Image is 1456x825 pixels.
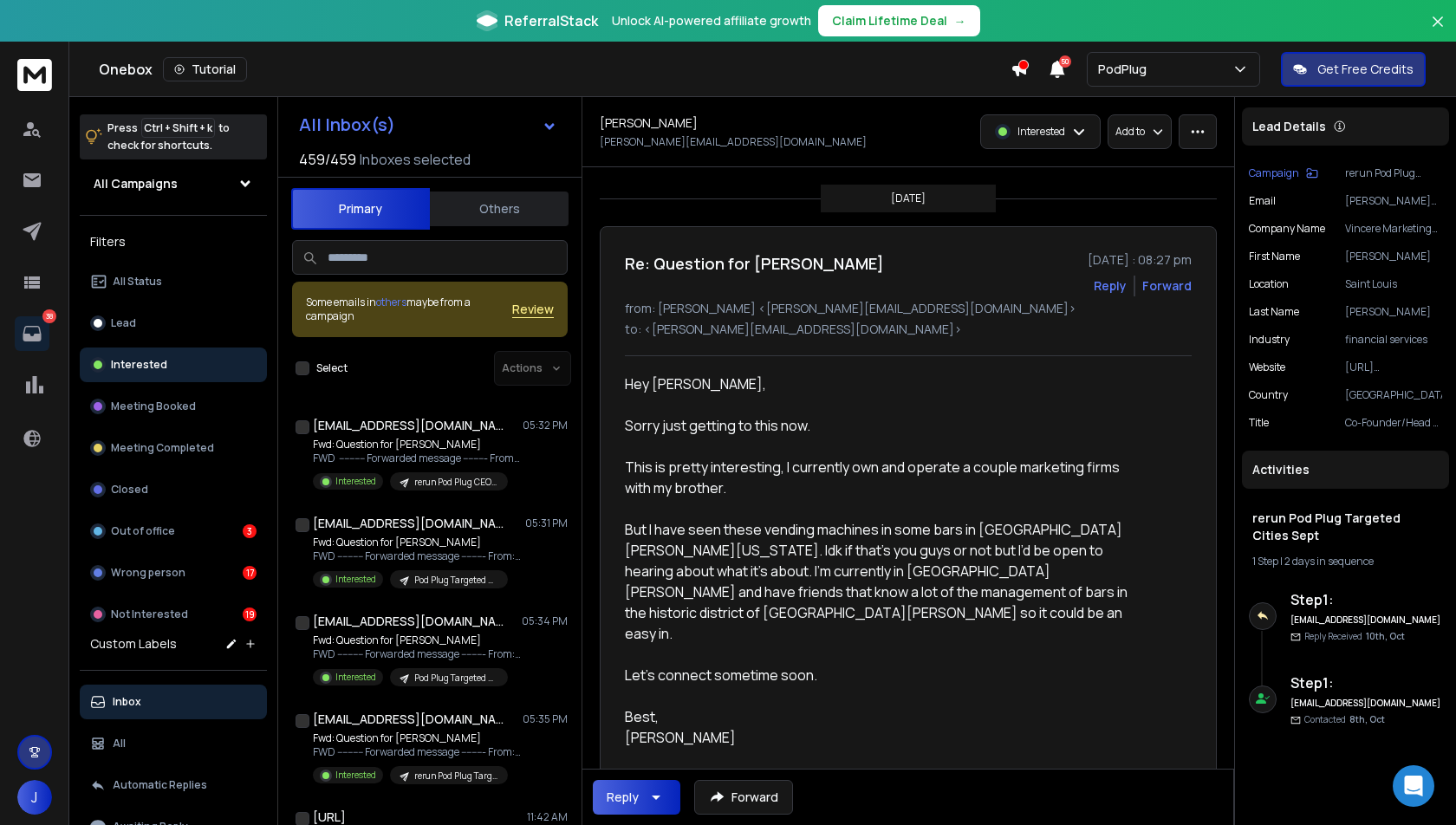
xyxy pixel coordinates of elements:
[1252,554,1278,568] span: 1 Step
[414,574,497,587] p: Pod Plug Targeted Cities Sept
[1290,697,1442,710] h6: [EMAIL_ADDRESS][DOMAIN_NAME]
[313,711,504,728] h1: [EMAIL_ADDRESS][DOMAIN_NAME] +1
[243,524,257,538] div: 3
[111,358,167,372] p: Interested
[313,515,504,532] h1: [EMAIL_ADDRESS][DOMAIN_NAME] +1
[335,573,376,586] p: Interested
[512,301,554,318] button: Review
[1249,333,1290,347] p: industry
[612,12,811,29] p: Unlock AI-powered affiliate growth
[299,149,356,170] span: 459 / 459
[593,780,680,815] button: Reply
[313,613,504,630] h1: [EMAIL_ADDRESS][DOMAIN_NAME] +1
[525,516,568,530] p: 05:31 PM
[414,770,497,783] p: rerun Pod Plug Targeted Cities Sept
[163,57,247,81] button: Tutorial
[1290,614,1442,627] h6: [EMAIL_ADDRESS][DOMAIN_NAME]
[113,778,207,792] p: Automatic Replies
[94,175,178,192] h1: All Campaigns
[80,555,267,590] button: Wrong person17
[335,475,376,488] p: Interested
[523,712,568,726] p: 05:35 PM
[42,309,56,323] p: 38
[1017,125,1065,139] p: Interested
[625,727,1131,748] div: [PERSON_NAME]
[313,417,504,434] h1: [EMAIL_ADDRESS][DOMAIN_NAME] +1
[1304,630,1405,643] p: Reply Received
[285,107,571,142] button: All Inbox(s)
[818,5,980,36] button: Claim Lifetime Deal→
[313,633,521,647] p: Fwd: Question for [PERSON_NAME]
[360,149,471,170] h3: Inboxes selected
[1345,250,1442,263] p: [PERSON_NAME]
[1345,166,1442,180] p: rerun Pod Plug Targeted Cities Sept
[954,12,966,29] span: →
[17,780,52,815] span: J
[1249,166,1318,180] button: Campaign
[1249,277,1289,291] p: location
[111,441,214,455] p: Meeting Completed
[80,597,267,632] button: Not Interested19
[299,116,395,133] h1: All Inbox(s)
[1345,194,1442,208] p: [PERSON_NAME][EMAIL_ADDRESS][DOMAIN_NAME]
[107,120,230,154] p: Press to check for shortcuts.
[335,769,376,782] p: Interested
[504,10,598,31] span: ReferralStack
[335,671,376,684] p: Interested
[523,419,568,432] p: 05:32 PM
[1249,166,1299,180] p: Campaign
[111,316,136,330] p: Lead
[1345,416,1442,430] p: Co-Founder/Head of Business Development
[1345,222,1442,236] p: Vincere Marketing Solutions
[291,188,430,230] button: Primary
[527,810,568,824] p: 11:42 AM
[313,731,521,745] p: Fwd: Question for [PERSON_NAME]
[625,519,1131,644] div: But I have seen these vending machines in some bars in [GEOGRAPHIC_DATA][PERSON_NAME][US_STATE]. ...
[1249,361,1285,374] p: website
[1115,125,1145,139] p: Add to
[607,789,639,806] div: Reply
[1345,277,1442,291] p: Saint Louis
[1088,251,1192,269] p: [DATE] : 08:27 pm
[99,57,1011,81] div: Onebox
[111,400,196,413] p: Meeting Booked
[1242,451,1449,489] div: Activities
[80,166,267,201] button: All Campaigns
[1345,388,1442,402] p: [GEOGRAPHIC_DATA]
[625,251,884,276] h1: Re: Question for [PERSON_NAME]
[80,514,267,549] button: Out of office3
[1345,333,1442,347] p: financial services
[1345,305,1442,319] p: [PERSON_NAME]
[80,348,267,382] button: Interested
[1249,222,1325,236] p: Company Name
[313,536,521,549] p: Fwd: Question for [PERSON_NAME]
[600,114,698,132] h1: [PERSON_NAME]
[111,483,148,497] p: Closed
[15,316,49,351] a: 38
[111,607,188,621] p: Not Interested
[1290,672,1442,693] h6: Step 1 :
[625,457,1131,498] div: This is pretty interesting, I currently own and operate a couple marketing firms with my brother.
[243,566,257,580] div: 17
[1284,554,1374,568] span: 2 days in sequence
[414,672,497,685] p: Pod Plug Targeted Cities Sept
[80,306,267,341] button: Lead
[1249,416,1269,430] p: title
[1349,713,1385,725] span: 8th, Oct
[1249,388,1288,402] p: Country
[80,431,267,465] button: Meeting Completed
[1249,250,1300,263] p: First Name
[1290,589,1442,610] h6: Step 1 :
[600,135,867,149] p: [PERSON_NAME][EMAIL_ADDRESS][DOMAIN_NAME]
[625,706,1131,727] div: Best,
[80,264,267,299] button: All Status
[80,230,267,254] h3: Filters
[1366,630,1405,642] span: 10th, Oct
[1059,55,1071,68] span: 50
[891,192,926,205] p: [DATE]
[1393,765,1434,807] div: Open Intercom Messenger
[1252,510,1439,544] h1: rerun Pod Plug Targeted Cities Sept
[1249,305,1299,319] p: Last Name
[80,389,267,424] button: Meeting Booked
[1094,277,1127,295] button: Reply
